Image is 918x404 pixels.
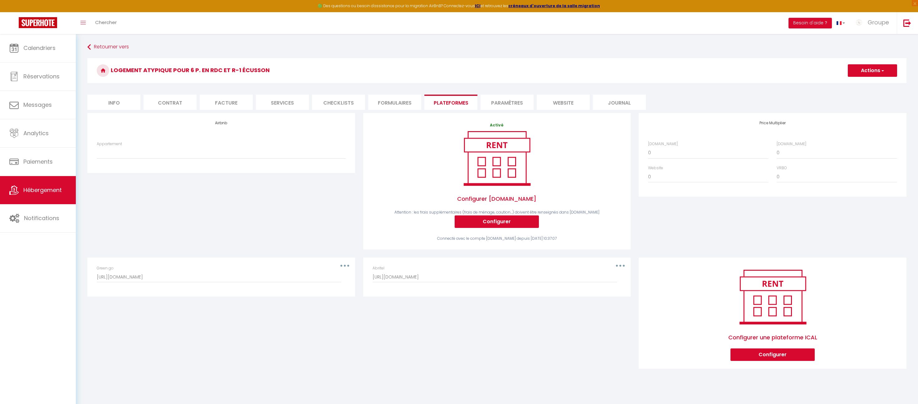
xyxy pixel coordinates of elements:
a: Retourner vers [87,42,906,53]
p: Activé [373,122,621,128]
label: [DOMAIN_NAME] [648,141,678,147]
span: Hébergement [23,186,62,194]
li: Info [87,95,140,110]
a: ICI [475,3,481,8]
label: Green go [97,265,114,271]
span: Réservations [23,72,60,80]
a: créneaux d'ouverture de la salle migration [508,3,600,8]
span: Notifications [24,214,59,222]
a: Chercher [90,12,121,34]
span: Paiements [23,158,53,165]
li: Paramètres [481,95,534,110]
li: Facture [200,95,253,110]
div: Connecté avec le compte [DOMAIN_NAME] depuis [DATE] 10:37:07 [373,236,621,242]
button: Configurer [455,215,539,228]
img: ... [854,18,864,27]
label: Appartement [97,141,122,147]
button: Ouvrir le widget de chat LiveChat [5,2,24,21]
button: Actions [848,64,897,77]
img: rent.png [733,267,813,327]
img: Super Booking [19,17,57,28]
li: Journal [593,95,646,110]
h4: Airbnb [97,121,345,125]
img: rent.png [457,128,537,188]
li: Checklists [312,95,365,110]
li: website [537,95,590,110]
span: Configurer [DOMAIN_NAME] [373,188,621,209]
label: [DOMAIN_NAME] [777,141,806,147]
label: Website [648,165,663,171]
span: Messages [23,101,52,109]
span: Analytics [23,129,49,137]
li: Services [256,95,309,110]
label: Abritel [373,265,384,271]
span: Configurer une plateforme ICAL [648,327,897,348]
h3: Logement atypique pour 6 p. en rdc et r-1 Écusson [87,58,906,83]
span: Attention : les frais supplémentaires (frais de ménage, caution...) doivent être renseignés dans ... [394,209,599,215]
span: Groupe [868,18,889,26]
h4: Price Multiplier [648,121,897,125]
span: Chercher [95,19,117,26]
li: Formulaires [368,95,421,110]
label: VRBO [777,165,787,171]
span: Calendriers [23,44,56,52]
li: Contrat [144,95,197,110]
button: Besoin d'aide ? [789,18,832,28]
a: ... Groupe [850,12,897,34]
iframe: Chat [891,376,913,399]
li: Plateformes [424,95,477,110]
img: logout [903,19,911,27]
button: Configurer [730,348,815,361]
